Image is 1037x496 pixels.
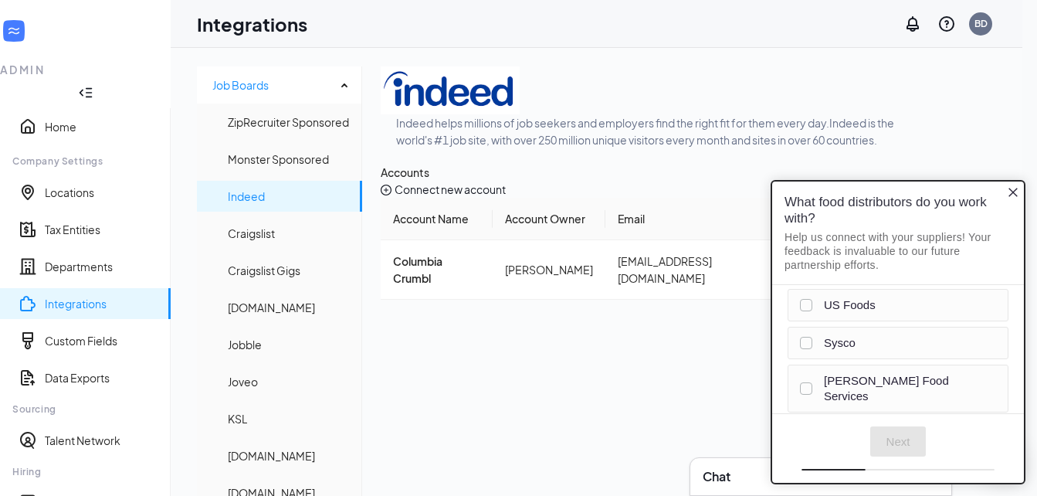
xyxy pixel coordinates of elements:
[6,23,22,39] svg: WorkstreamLogo
[381,185,391,195] span: plus-circle
[78,85,93,100] svg: Collapse
[45,370,158,386] a: Data Exports
[228,218,350,249] span: Craigslist
[228,181,350,212] span: Indeed
[45,333,158,348] a: Custom Fields
[228,403,350,434] span: KSL
[605,198,808,240] th: Email
[228,144,350,175] span: Monster Sponsored
[937,15,956,33] svg: QuestionInfo
[45,433,158,448] a: Talent Network
[396,133,877,147] span: world's #1 job site, with over 250 million unique visitors every month and sites in over 60 count...
[381,164,996,181] h4: Accounts
[493,198,605,240] th: Account Owner
[45,296,158,311] a: Integrations
[12,403,158,416] div: Sourcing
[228,255,350,286] span: Craigslist Gigs
[618,254,712,285] span: [EMAIL_ADDRESS][DOMAIN_NAME]
[505,263,593,277] span: [PERSON_NAME]
[45,222,158,237] a: Tax Entities
[12,155,158,168] div: Company Settings
[903,15,922,33] svg: Notifications
[45,185,158,200] a: Locations
[759,168,1037,496] iframe: Sprig User Feedback Dialog
[45,259,158,274] a: Departments
[228,107,350,138] span: ZipRecruiter Sponsored
[393,212,469,226] span: Account Name
[703,468,730,485] h3: Chat
[395,182,506,196] span: Connect new account
[197,11,307,37] h1: Integrations
[45,119,158,134] a: Home
[12,465,158,478] div: Hiring
[228,366,350,397] span: Joveo
[396,116,894,130] span: Indeed helps millions of job seekers and employers find the right fit for them every day.Indeed i...
[393,254,442,285] span: Columbia Crumbl
[228,292,350,323] span: [DOMAIN_NAME]
[212,78,269,92] span: Job Boards
[974,17,988,30] div: BD
[228,329,350,360] span: Jobble
[228,440,350,471] span: [DOMAIN_NAME]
